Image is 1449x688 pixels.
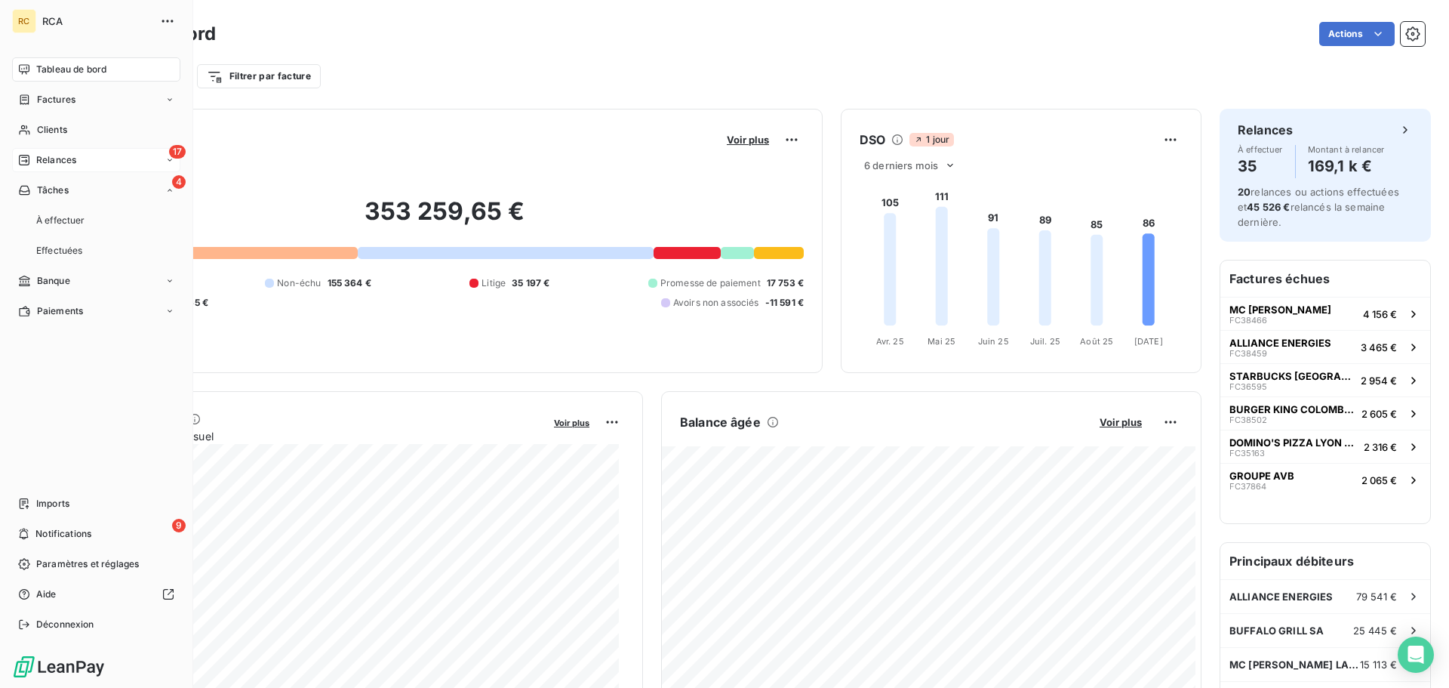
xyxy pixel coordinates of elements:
span: Tâches [37,184,69,197]
span: Banque [37,274,70,288]
span: Relances [36,153,76,167]
button: GROUPE AVBFC378642 065 € [1220,463,1430,496]
span: Effectuées [36,244,83,258]
span: 20 [1238,186,1251,198]
span: FC38459 [1229,349,1267,358]
span: 35 197 € [512,276,549,290]
h6: Relances [1238,121,1293,139]
span: À effectuer [36,214,85,227]
span: FC36595 [1229,382,1267,391]
span: 2 316 € [1364,441,1397,453]
span: 155 364 € [328,276,371,290]
span: GROUPE AVB [1229,470,1294,482]
span: Voir plus [1100,416,1142,428]
span: Aide [36,588,57,601]
span: 1 jour [909,133,954,147]
tspan: Juin 25 [978,336,1009,347]
span: 6 derniers mois [864,159,938,171]
tspan: Août 25 [1080,336,1113,347]
span: Montant à relancer [1308,145,1385,154]
button: BURGER KING COLOMBIER SAUGNIEUFC385022 605 € [1220,396,1430,430]
span: 2 605 € [1361,408,1397,420]
span: FC37864 [1229,482,1266,491]
span: Clients [37,123,67,137]
span: 2 954 € [1361,375,1397,387]
span: Voir plus [554,418,589,428]
span: Paiements [37,304,83,318]
h6: DSO [860,131,885,149]
h2: 353 259,65 € [85,196,804,242]
span: Voir plus [727,134,769,146]
span: 45 526 € [1247,201,1290,213]
span: 4 156 € [1363,308,1397,320]
span: Paramètres et réglages [36,557,139,571]
button: Voir plus [549,415,594,429]
button: ALLIANCE ENERGIESFC384593 465 € [1220,330,1430,363]
span: Déconnexion [36,618,94,631]
span: 15 113 € [1360,659,1397,671]
span: FC35163 [1229,449,1265,458]
span: 79 541 € [1356,591,1397,603]
span: MC [PERSON_NAME] [1229,304,1331,316]
span: Notifications [35,527,91,541]
tspan: [DATE] [1134,336,1163,347]
a: Aide [12,582,180,606]
span: Promesse de paiement [660,276,761,290]
button: Voir plus [1095,415,1146,429]
div: Open Intercom Messenger [1398,637,1434,673]
span: Imports [36,497,69,511]
span: FC38502 [1229,415,1267,424]
span: 25 445 € [1353,625,1397,637]
span: BUFFALO GRILL SA [1229,625,1324,637]
span: FC38466 [1229,316,1267,325]
tspan: Mai 25 [928,336,955,347]
span: RCA [42,15,151,27]
span: 2 065 € [1361,474,1397,486]
div: RC [12,9,36,33]
span: STARBUCKS [GEOGRAPHIC_DATA] [1229,370,1355,382]
button: Filtrer par facture [197,64,321,88]
h6: Principaux débiteurs [1220,543,1430,579]
span: 17 [169,145,186,159]
span: À effectuer [1238,145,1283,154]
span: 4 [172,175,186,189]
span: Litige [481,276,506,290]
button: STARBUCKS [GEOGRAPHIC_DATA]FC365952 954 € [1220,363,1430,396]
span: MC [PERSON_NAME] LA RICAMARIE [1229,659,1360,671]
button: Voir plus [722,133,774,147]
span: BURGER KING COLOMBIER SAUGNIEU [1229,403,1355,415]
tspan: Juil. 25 [1030,336,1060,347]
span: ALLIANCE ENERGIES [1229,591,1334,603]
span: 9 [172,519,186,532]
span: 3 465 € [1361,341,1397,353]
span: Factures [37,93,75,106]
span: -11 591 € [765,296,804,310]
h4: 35 [1238,154,1283,178]
button: MC [PERSON_NAME]FC384664 156 € [1220,297,1430,330]
img: Logo LeanPay [12,655,106,679]
h4: 169,1 k € [1308,154,1385,178]
span: 17 753 € [767,276,804,290]
span: Tableau de bord [36,63,106,76]
button: DOMINO'S PIZZA LYON 8 MERMOZFC351632 316 € [1220,430,1430,463]
span: Avoirs non associés [673,296,759,310]
span: DOMINO'S PIZZA LYON 8 MERMOZ [1229,437,1358,449]
span: ALLIANCE ENERGIES [1229,337,1331,349]
span: Chiffre d'affaires mensuel [85,428,543,444]
h6: Balance âgée [680,413,761,431]
span: relances ou actions effectuées et relancés la semaine dernière. [1238,186,1399,228]
h6: Factures échues [1220,261,1430,297]
tspan: Avr. 25 [876,336,904,347]
button: Actions [1319,22,1395,46]
span: Non-échu [277,276,321,290]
